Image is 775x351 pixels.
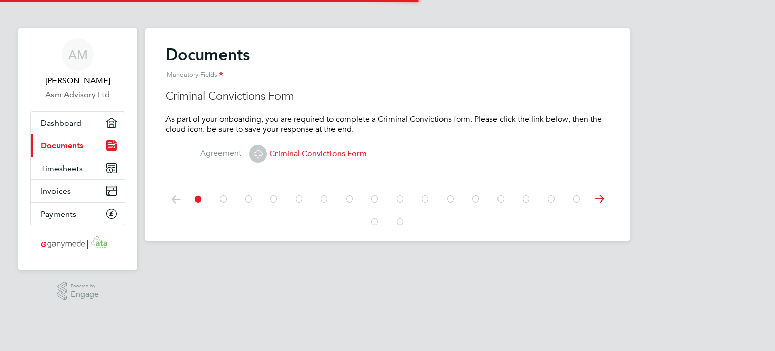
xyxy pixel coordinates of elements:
span: Timesheets [41,164,83,173]
nav: Main navigation [18,28,137,270]
span: Documents [41,141,83,151]
label: Agreement [165,148,241,159]
a: Payments [31,203,125,225]
span: Dashboard [41,118,81,128]
h2: Documents [165,44,610,85]
h3: Criminal Convictions Form [165,89,610,104]
a: Timesheets [31,157,125,179]
span: Payments [41,209,76,219]
p: As part of your onboarding, you are required to complete a Criminal Convictions form. Please clic... [165,114,610,135]
span: Abubakar Munye [30,75,125,87]
span: Powered by [71,282,99,290]
a: Go to home page [30,235,125,252]
a: Dashboard [31,112,125,134]
a: Invoices [31,180,125,202]
a: Documents [31,134,125,157]
span: Invoices [41,186,71,196]
span: Engage [71,290,99,299]
span: Criminal Convictions Form [249,148,367,159]
img: ganymedesolutions-logo-retina.png [38,235,118,252]
span: AM [68,48,88,61]
a: Powered byEngage [57,282,99,301]
div: Mandatory Fields [165,65,610,85]
a: AM[PERSON_NAME] [30,38,125,87]
a: Asm Advisory Ltd [30,89,125,101]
